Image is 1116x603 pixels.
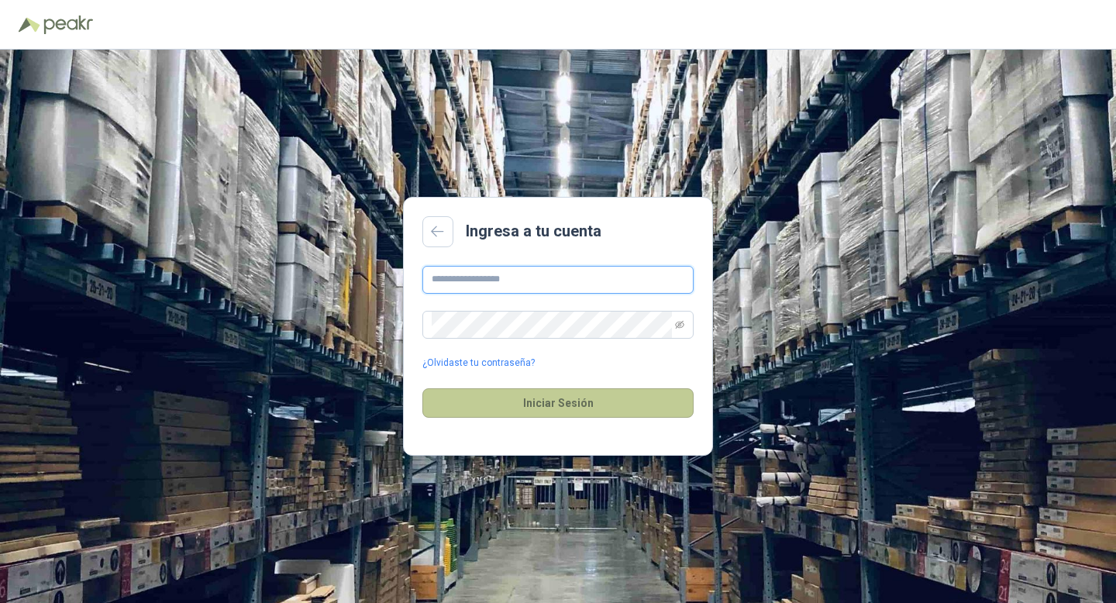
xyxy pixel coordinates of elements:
[422,356,535,370] a: ¿Olvidaste tu contraseña?
[675,320,684,329] span: eye-invisible
[422,388,694,418] button: Iniciar Sesión
[43,16,93,34] img: Peakr
[19,17,40,33] img: Logo
[466,219,601,243] h2: Ingresa a tu cuenta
